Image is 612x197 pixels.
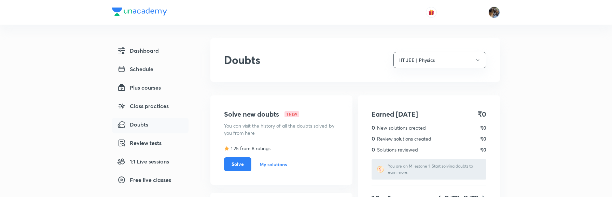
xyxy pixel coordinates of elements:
[377,166,384,173] img: milestone
[372,145,376,154] h5: 0
[372,123,376,132] h5: 0
[426,7,437,18] button: avatar
[224,53,260,66] h2: Doubts
[112,8,167,17] a: Company Logo
[388,163,481,175] p: You are on Milestone 1. Start solving doubts to earn more.
[117,65,153,73] span: Schedule
[488,6,500,18] img: Chayan Mehta
[112,173,189,189] a: Free live classes
[480,135,486,142] h6: ₹0
[393,52,486,68] button: IIT JEE | Physics
[477,109,486,119] h4: ₹0
[224,157,251,171] button: Solve
[112,62,189,78] a: Schedule
[372,134,376,143] h5: 0
[117,120,148,129] span: Doubts
[224,109,279,119] h4: Solve new doubts
[117,176,171,184] span: Free live classes
[377,135,431,142] p: Review solutions created
[428,9,434,15] img: avatar
[372,109,418,119] h4: Earned [DATE]
[377,146,418,153] p: Solutions reviewed
[117,83,161,92] span: Plus courses
[224,122,339,136] p: You can visit the history of all the doubts solved by you from here
[117,139,162,147] span: Review tests
[231,145,270,152] p: 1.25 from 8 ratings
[260,161,287,168] a: My solutions
[117,157,169,166] span: 1:1 Live sessions
[112,99,189,115] a: Class practices
[480,146,486,153] h6: ₹0
[480,124,486,131] h6: ₹0
[112,155,189,170] a: 1:1 Live sessions
[112,118,189,133] a: Doubts
[377,124,426,131] p: New solutions created
[117,102,169,110] span: Class practices
[112,44,189,60] a: Dashboard
[284,111,299,117] h6: 1 NEW
[112,136,189,152] a: Review tests
[27,5,45,11] span: Support
[117,47,159,55] span: Dashboard
[112,8,167,16] img: Company Logo
[112,81,189,96] a: Plus courses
